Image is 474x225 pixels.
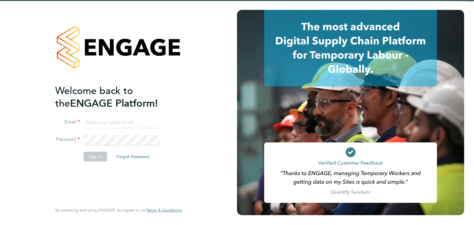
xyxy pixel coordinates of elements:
span: By accessing and using ENGAGE you agree to our [55,207,182,213]
span: Welcome back to the [55,85,133,109]
a: Terms & Conditions [146,208,182,213]
label: Email [55,119,80,125]
button: Sign In [84,152,107,162]
input: Enter your work email... [84,117,160,128]
button: Forgot Password [111,152,154,162]
label: Password [55,136,80,143]
h2: ENGAGE Platform! [55,84,176,110]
